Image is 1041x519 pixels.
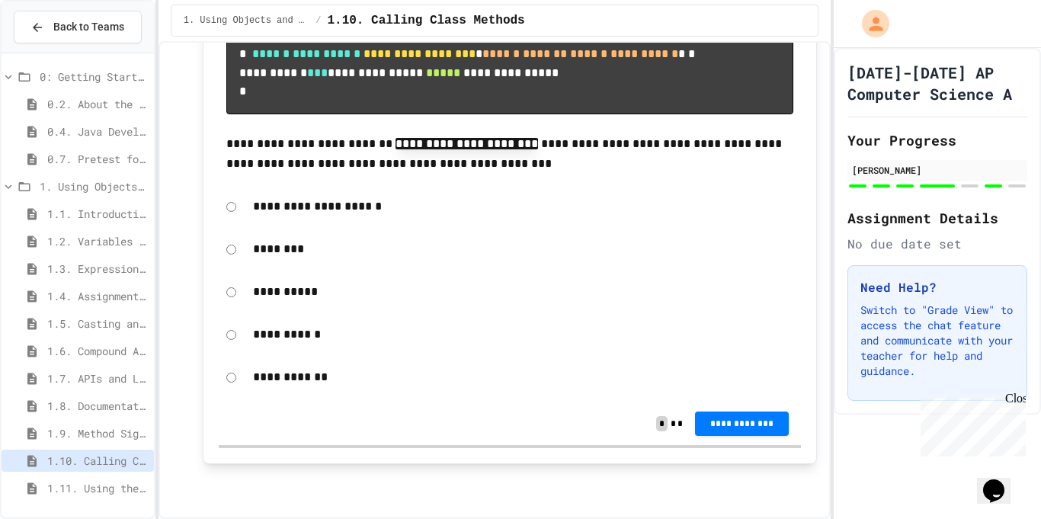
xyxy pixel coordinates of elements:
[846,6,893,41] div: My Account
[977,458,1026,504] iframe: chat widget
[47,453,148,469] span: 1.10. Calling Class Methods
[327,11,524,30] span: 1.10. Calling Class Methods
[47,370,148,386] span: 1.7. APIs and Libraries
[47,206,148,222] span: 1.1. Introduction to Algorithms, Programming, and Compilers
[860,303,1014,379] p: Switch to "Grade View" to access the chat feature and communicate with your teacher for help and ...
[860,278,1014,296] h3: Need Help?
[914,392,1026,457] iframe: chat widget
[852,163,1023,177] div: [PERSON_NAME]
[14,11,142,43] button: Back to Teams
[53,19,124,35] span: Back to Teams
[847,207,1027,229] h2: Assignment Details
[847,235,1027,253] div: No due date set
[40,69,148,85] span: 0: Getting Started
[6,6,105,97] div: Chat with us now!Close
[847,62,1027,104] h1: [DATE]-[DATE] AP Computer Science A
[40,178,148,194] span: 1. Using Objects and Methods
[47,480,148,496] span: 1.11. Using the Math Class
[47,343,148,359] span: 1.6. Compound Assignment Operators
[47,123,148,139] span: 0.4. Java Development Environments
[847,130,1027,151] h2: Your Progress
[184,14,310,27] span: 1. Using Objects and Methods
[47,288,148,304] span: 1.4. Assignment and Input
[47,425,148,441] span: 1.9. Method Signatures
[47,233,148,249] span: 1.2. Variables and Data Types
[47,261,148,277] span: 1.3. Expressions and Output [New]
[47,151,148,167] span: 0.7. Pretest for the AP CSA Exam
[316,14,321,27] span: /
[47,96,148,112] span: 0.2. About the AP CSA Exam
[47,316,148,332] span: 1.5. Casting and Ranges of Values
[47,398,148,414] span: 1.8. Documentation with Comments and Preconditions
